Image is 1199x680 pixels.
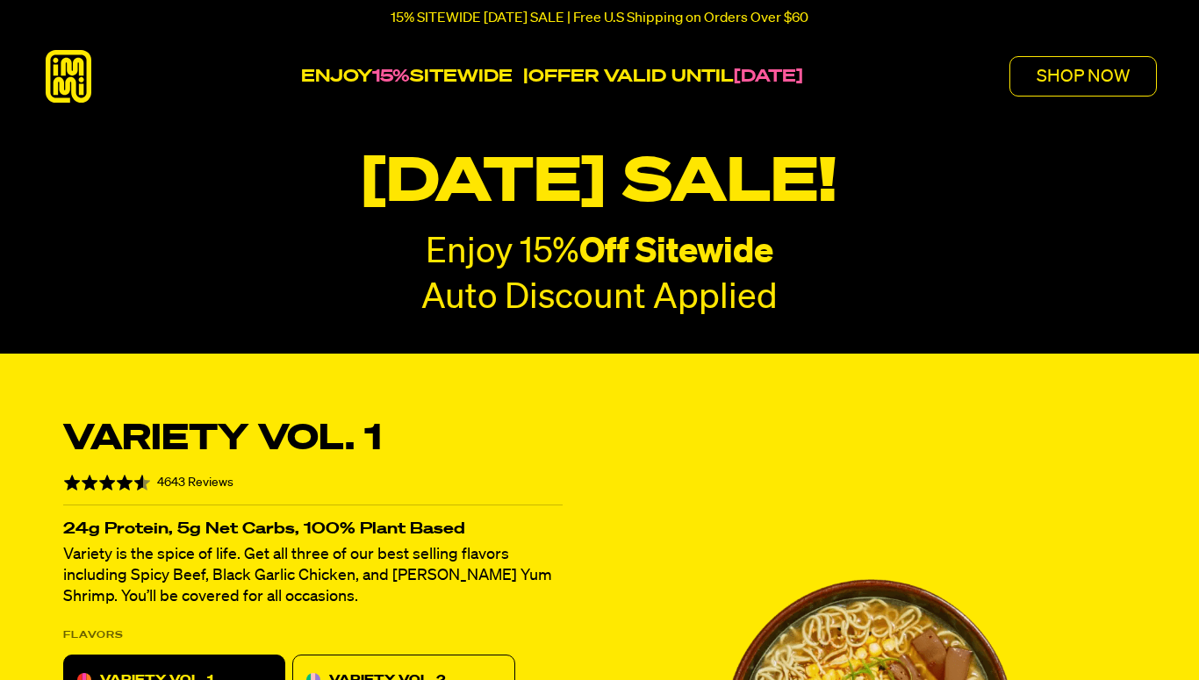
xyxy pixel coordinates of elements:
p: FLAVORS [63,625,124,646]
button: SHOP NOW [1009,56,1157,97]
img: immi-logo.svg [42,50,95,103]
span: 4643 Reviews [157,476,233,489]
strong: OFFER VALID UNTIL [528,68,734,85]
p: Variety Vol. 1 [63,419,382,461]
p: 15% SITEWIDE [DATE] SALE | Free U.S Shipping on Orders Over $60 [391,11,808,26]
p: Enjoy 15% [426,234,773,271]
span: 15% [372,68,410,85]
p: 24g Protein, 5g Net Carbs, 100% Plant Based [63,523,563,535]
strong: [DATE] [734,68,803,85]
p: Auto Discount Applied [421,280,778,317]
p: [DATE] SALE! [240,151,959,217]
strong: Off Sitewide [579,235,773,270]
p: SHOP NOW [1037,68,1130,85]
p: ENJOY SITEWIDE | [301,66,803,87]
span: Variety is the spice of life. Get all three of our best selling flavors including Spicy Beef, Bla... [63,547,552,605]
